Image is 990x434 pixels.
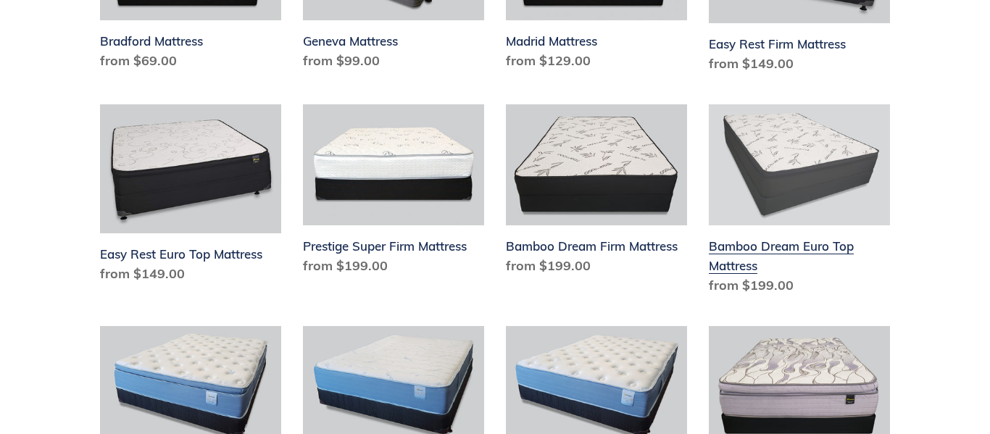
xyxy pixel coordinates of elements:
[506,104,687,281] a: Bamboo Dream Firm Mattress
[100,104,281,289] a: Easy Rest Euro Top Mattress
[709,104,890,301] a: Bamboo Dream Euro Top Mattress
[303,104,484,281] a: Prestige Super Firm Mattress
